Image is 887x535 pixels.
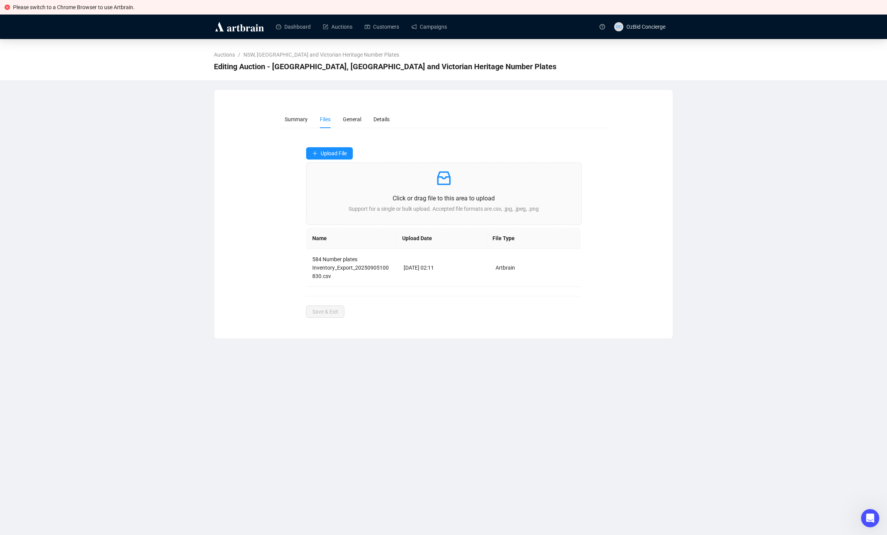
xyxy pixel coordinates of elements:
a: Campaigns [411,17,447,37]
a: question-circle [595,15,610,39]
span: OzBid Concierge [626,24,665,30]
span: Details [373,116,390,122]
span: inboxClick or drag file to this area to uploadSupport for a single or bulk upload. Accepted file ... [307,163,582,224]
a: Customers [365,17,399,37]
th: Upload Date [396,228,486,249]
p: Click or drag file to this area to upload [313,194,576,203]
button: Upload File [306,147,353,159]
a: Dashboard [276,17,311,37]
span: Artbrain [496,265,515,271]
button: Save & Exit [306,306,344,318]
span: question-circle [600,24,605,29]
img: logo [214,21,265,33]
iframe: Intercom live chat [861,509,879,527]
span: General [343,116,361,122]
td: [DATE] 02:11 [398,249,489,287]
p: Support for a single or bulk upload. Accepted file formats are .csv, .jpg, .jpeg, .png [313,205,576,213]
span: plus [312,151,318,156]
a: NSW, [GEOGRAPHIC_DATA] and Victorian Heritage Number Plates [242,50,401,59]
span: Files [320,116,331,122]
a: Auctions [212,50,236,59]
span: close-circle [5,5,10,10]
td: 584 Number plates Inventory_Export_20250905100830.csv [306,249,398,287]
span: OC [616,23,621,30]
span: Summary [285,116,308,122]
span: Upload File [321,150,347,156]
th: Name [306,228,396,249]
li: / [238,50,240,59]
a: Auctions [323,17,352,37]
th: File Type [486,228,577,249]
span: inbox [435,169,453,187]
span: Editing Auction - NSW, ACT and Victorian Heritage Number Plates [214,60,556,73]
div: Please switch to a Chrome Browser to use Artbrain. [13,3,882,11]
